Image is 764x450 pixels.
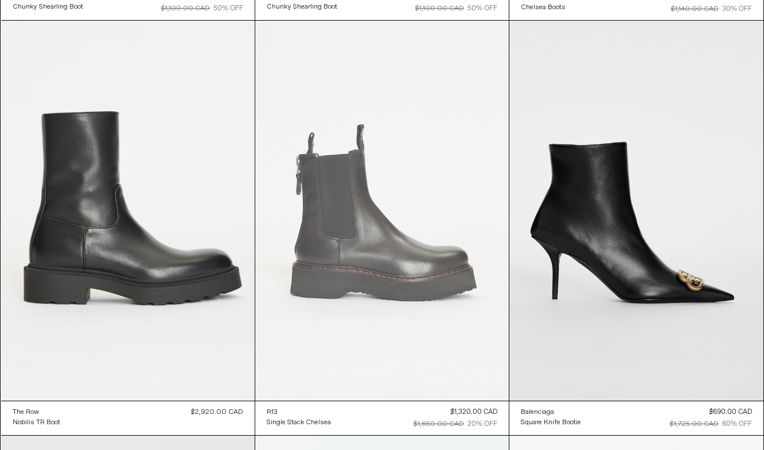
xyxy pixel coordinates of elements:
div: $1,320.00 CAD [450,407,497,417]
a: Chunky Shearling Boot [13,2,83,12]
div: $1,100.00 CAD [415,3,464,14]
a: Balenciaga [521,407,581,417]
div: Chelsea Boots [521,3,566,13]
a: The Row [13,407,60,417]
div: $1,725.00 CAD [670,419,719,429]
div: $1,100.00 CAD [161,3,210,14]
div: R13 [267,408,278,417]
div: 50% OFF [213,3,243,14]
div: 60% OFF [722,419,752,429]
div: $1,650.00 CAD [414,419,464,429]
a: Square Knife Bootie [521,417,581,428]
a: Chelsea Boots [521,2,593,13]
a: Chunky Shearling Boot [267,2,337,12]
img: R13 Single Stack Chelsea Boot [255,21,509,401]
div: The Row [13,408,39,417]
div: $690.00 CAD [709,407,752,417]
img: Balenciaga Square Knife Bootie [509,21,763,401]
div: 20% OFF [467,419,497,429]
a: Single Stack Chelsea [267,417,331,428]
div: $1,140.00 CAD [671,4,719,14]
img: The Row Nobilis TR Boot [1,21,255,401]
div: 30% OFF [722,4,752,14]
div: Balenciaga [521,408,554,417]
a: Nobilis TR Boot [13,417,60,428]
a: R13 [267,407,331,417]
div: $2,920.00 CAD [191,407,243,417]
div: 50% OFF [467,3,497,14]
